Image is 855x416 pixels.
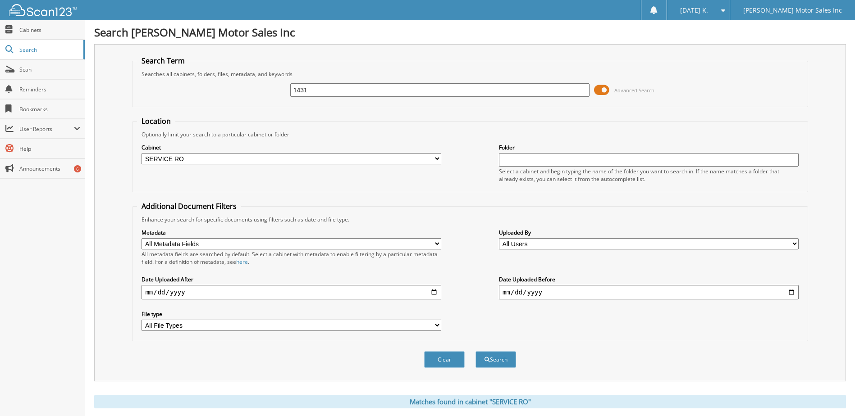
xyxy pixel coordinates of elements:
[499,276,799,283] label: Date Uploaded Before
[19,145,80,153] span: Help
[499,285,799,299] input: end
[137,131,803,138] div: Optionally limit your search to a particular cabinet or folder
[19,66,80,73] span: Scan
[94,395,846,408] div: Matches found in cabinet "SERVICE RO"
[142,285,441,299] input: start
[424,351,465,368] button: Clear
[499,229,799,236] label: Uploaded By
[94,25,846,40] h1: Search [PERSON_NAME] Motor Sales Inc
[9,4,77,16] img: scan123-logo-white.svg
[236,258,248,266] a: here
[137,201,241,211] legend: Additional Document Filters
[19,125,74,133] span: User Reports
[142,276,441,283] label: Date Uploaded After
[137,56,189,66] legend: Search Term
[19,165,80,172] span: Announcements
[499,144,799,151] label: Folder
[74,165,81,172] div: 6
[476,351,516,368] button: Search
[137,116,175,126] legend: Location
[142,250,441,266] div: All metadata fields are searched by default. Select a cabinet with metadata to enable filtering b...
[680,8,708,13] span: [DATE] K.
[142,310,441,318] label: File type
[142,229,441,236] label: Metadata
[142,144,441,151] label: Cabinet
[19,46,79,54] span: Search
[614,87,654,94] span: Advanced Search
[19,105,80,113] span: Bookmarks
[499,167,799,183] div: Select a cabinet and begin typing the name of the folder you want to search in. If the name match...
[743,8,842,13] span: [PERSON_NAME] Motor Sales Inc
[137,70,803,78] div: Searches all cabinets, folders, files, metadata, and keywords
[19,26,80,34] span: Cabinets
[19,86,80,93] span: Reminders
[137,216,803,223] div: Enhance your search for specific documents using filters such as date and file type.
